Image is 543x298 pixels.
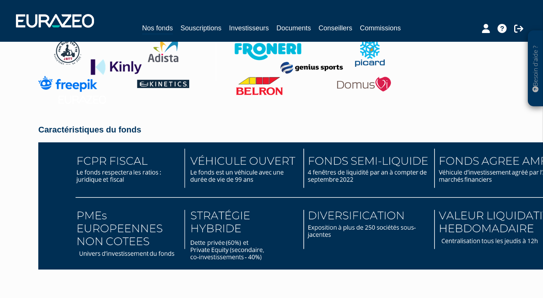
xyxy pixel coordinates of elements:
[38,125,505,134] h4: Caractéristiques du fonds
[531,35,540,103] p: Besoin d'aide ?
[142,23,173,35] a: Nos fonds
[360,23,401,33] a: Commissions
[319,23,352,33] a: Conseillers
[180,23,221,33] a: Souscriptions
[229,23,269,33] a: Investisseurs
[16,14,94,28] img: 1732889491-logotype_eurazeo_blanc_rvb.png
[276,23,311,33] a: Documents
